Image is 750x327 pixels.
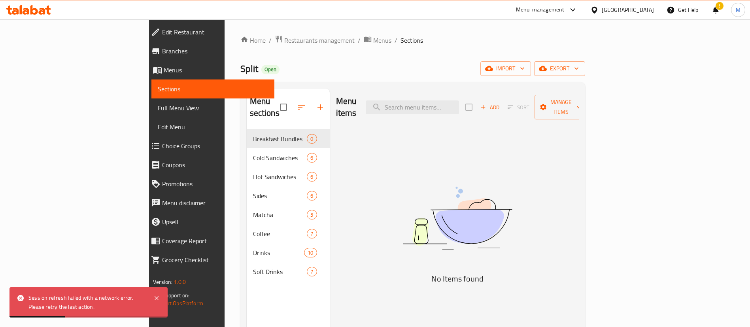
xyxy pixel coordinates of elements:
[307,229,317,238] div: items
[153,277,172,287] span: Version:
[479,103,501,112] span: Add
[307,268,316,276] span: 7
[307,153,317,163] div: items
[373,36,391,45] span: Menus
[151,79,274,98] a: Sections
[151,117,274,136] a: Edit Menu
[253,134,307,144] span: Breakfast Bundles
[145,136,274,155] a: Choice Groups
[307,135,316,143] span: 0
[247,186,330,205] div: Sides6
[358,36,361,45] li: /
[736,6,741,14] span: M
[28,293,145,311] div: Session refresh failed with a network error. Please retry the last action.
[247,205,330,224] div: Matcha5
[534,61,585,76] button: export
[307,192,316,200] span: 6
[253,210,307,219] span: Matcha
[247,148,330,167] div: Cold Sandwiches6
[401,36,423,45] span: Sections
[535,95,588,119] button: Manage items
[304,249,316,257] span: 10
[307,173,316,181] span: 6
[158,84,268,94] span: Sections
[395,36,397,45] li: /
[253,248,304,257] span: Drinks
[602,6,654,14] div: [GEOGRAPHIC_DATA]
[145,42,274,60] a: Branches
[145,212,274,231] a: Upsell
[247,224,330,243] div: Coffee7
[145,23,274,42] a: Edit Restaurant
[162,160,268,170] span: Coupons
[162,141,268,151] span: Choice Groups
[311,98,330,117] button: Add section
[174,277,186,287] span: 1.0.0
[247,243,330,262] div: Drinks10
[307,210,317,219] div: items
[247,129,330,148] div: Breakfast Bundles0
[304,248,317,257] div: items
[145,250,274,269] a: Grocery Checklist
[275,99,292,115] span: Select all sections
[153,290,189,301] span: Get support on:
[145,174,274,193] a: Promotions
[145,193,274,212] a: Menu disclaimer
[336,95,357,119] h2: Menu items
[307,230,316,238] span: 7
[162,255,268,265] span: Grocery Checklist
[477,101,503,113] button: Add
[359,272,556,285] h5: No Items found
[253,153,307,163] span: Cold Sandwiches
[164,65,268,75] span: Menus
[153,298,203,308] a: Support.OpsPlatform
[162,236,268,246] span: Coverage Report
[247,126,330,284] nav: Menu sections
[253,229,307,238] span: Coffee
[366,100,459,114] input: search
[307,211,316,219] span: 5
[162,198,268,208] span: Menu disclaimer
[275,35,355,45] a: Restaurants management
[240,35,585,45] nav: breadcrumb
[247,167,330,186] div: Hot Sandwiches6
[307,134,317,144] div: items
[162,46,268,56] span: Branches
[516,5,565,15] div: Menu-management
[307,191,317,200] div: items
[477,101,503,113] span: Add item
[503,101,535,113] span: Select section first
[158,122,268,132] span: Edit Menu
[359,166,556,270] img: dish.svg
[284,36,355,45] span: Restaurants management
[162,179,268,189] span: Promotions
[253,191,307,200] span: Sides
[253,267,307,276] span: Soft Drinks
[307,154,316,162] span: 6
[292,98,311,117] span: Sort sections
[145,155,274,174] a: Coupons
[151,98,274,117] a: Full Menu View
[541,97,581,117] span: Manage items
[162,217,268,227] span: Upsell
[540,64,579,74] span: export
[145,60,274,79] a: Menus
[364,35,391,45] a: Menus
[253,172,307,181] span: Hot Sandwiches
[307,267,317,276] div: items
[145,231,274,250] a: Coverage Report
[247,262,330,281] div: Soft Drinks7
[487,64,525,74] span: import
[480,61,531,76] button: import
[162,27,268,37] span: Edit Restaurant
[158,103,268,113] span: Full Menu View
